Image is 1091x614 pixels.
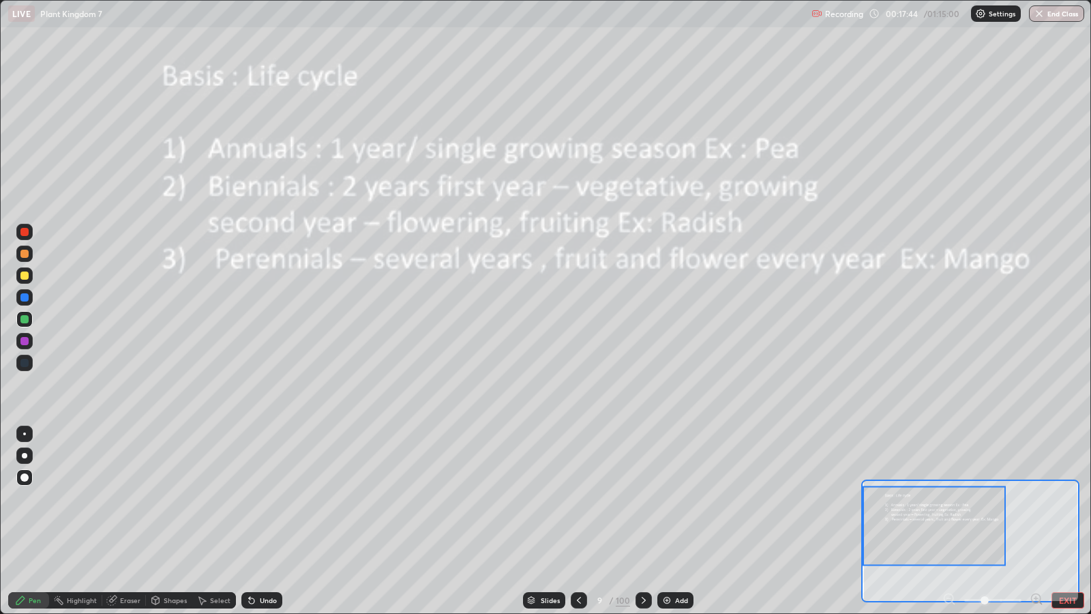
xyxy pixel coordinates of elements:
div: 9 [593,596,606,604]
div: Undo [260,597,277,604]
div: Eraser [120,597,140,604]
div: Select [210,597,230,604]
p: Plant Kingdom 7 [40,8,102,19]
div: Highlight [67,597,97,604]
div: / [609,596,613,604]
img: class-settings-icons [975,8,986,19]
img: recording.375f2c34.svg [811,8,822,19]
button: EXIT [1051,592,1084,609]
div: Add [675,597,688,604]
div: 100 [616,594,630,606]
img: end-class-cross [1034,8,1045,19]
div: Pen [29,597,41,604]
img: add-slide-button [661,595,672,606]
div: Shapes [164,597,187,604]
button: End Class [1029,5,1084,22]
p: LIVE [12,8,31,19]
p: Settings [989,10,1015,17]
p: Recording [825,9,863,19]
div: Slides [541,597,560,604]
